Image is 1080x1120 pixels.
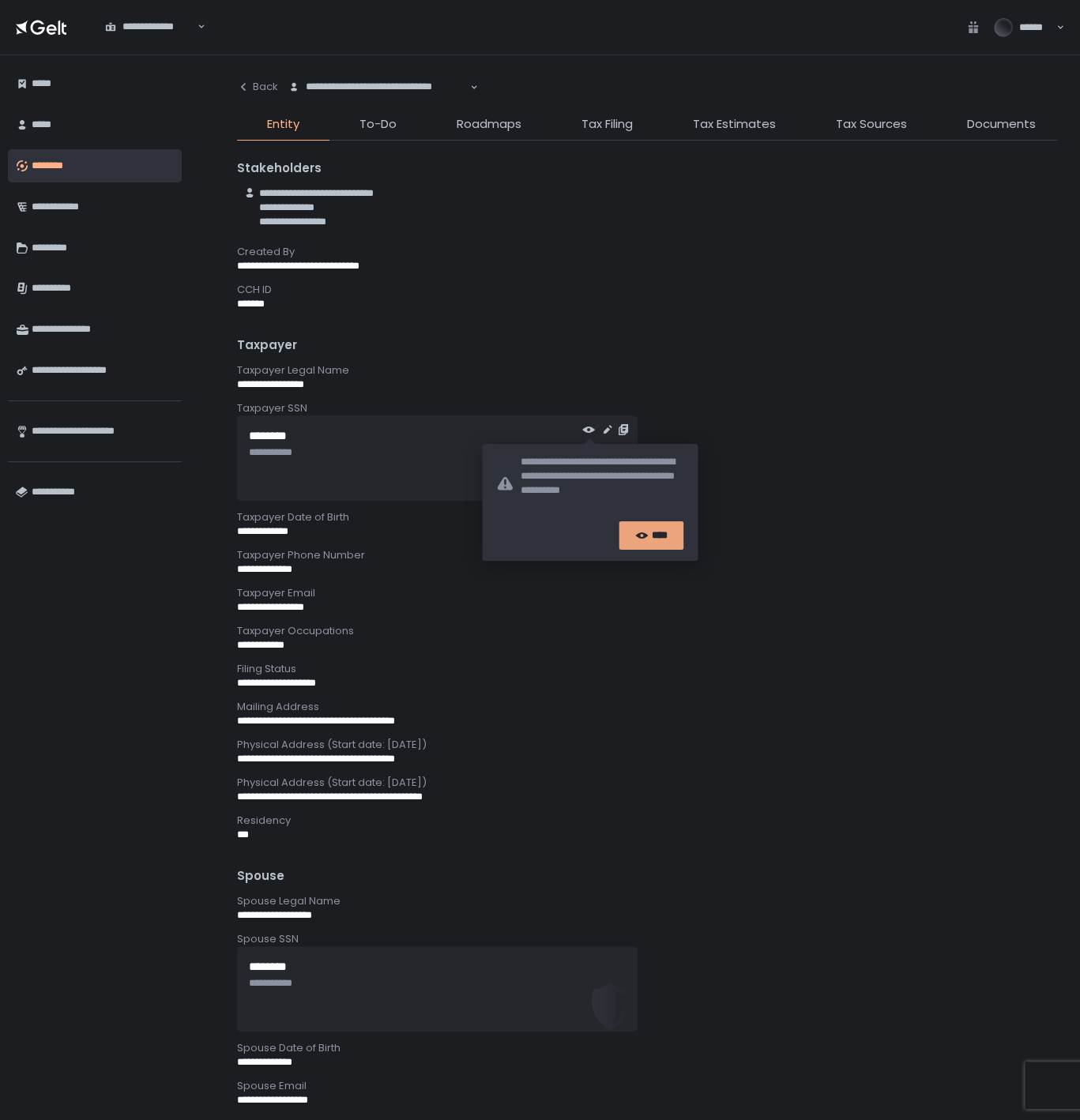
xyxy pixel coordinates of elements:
div: Spouse [237,867,1058,885]
div: Spouse Email [237,1079,1058,1093]
div: Taxpayer [237,336,1058,355]
div: Filing Status [237,662,1058,676]
div: Taxpayer Date of Birth [237,510,1058,524]
div: Taxpayer Phone Number [237,548,1058,562]
div: Taxpayer Legal Name [237,363,1058,378]
div: CCH ID [237,283,1058,297]
input: Search for option [288,94,469,110]
span: Tax Filing [581,115,633,133]
div: Stakeholders [237,160,1058,178]
div: Taxpayer Email [237,586,1058,600]
div: Search for option [95,11,205,43]
div: Created By [237,245,1058,259]
div: Taxpayer SSN [237,401,1058,415]
div: Physical Address (Start date: [DATE]) [237,738,1058,752]
input: Search for option [105,34,196,50]
div: Residency [237,814,1058,828]
span: Documents [967,115,1036,133]
div: Spouse Legal Name [237,894,1058,908]
div: Search for option [278,71,478,103]
div: Spouse Date of Birth [237,1041,1058,1055]
button: Back [237,71,278,103]
span: Tax Estimates [693,115,776,133]
span: Roadmaps [457,115,521,133]
span: To-Do [359,115,397,133]
div: Mailing Address [237,700,1058,714]
div: Physical Address (Start date: [DATE]) [237,776,1058,790]
div: Spouse SSN [237,932,1058,946]
span: Tax Sources [836,115,907,133]
div: Back [237,80,278,94]
div: Taxpayer Occupations [237,624,1058,638]
span: Entity [267,115,299,133]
